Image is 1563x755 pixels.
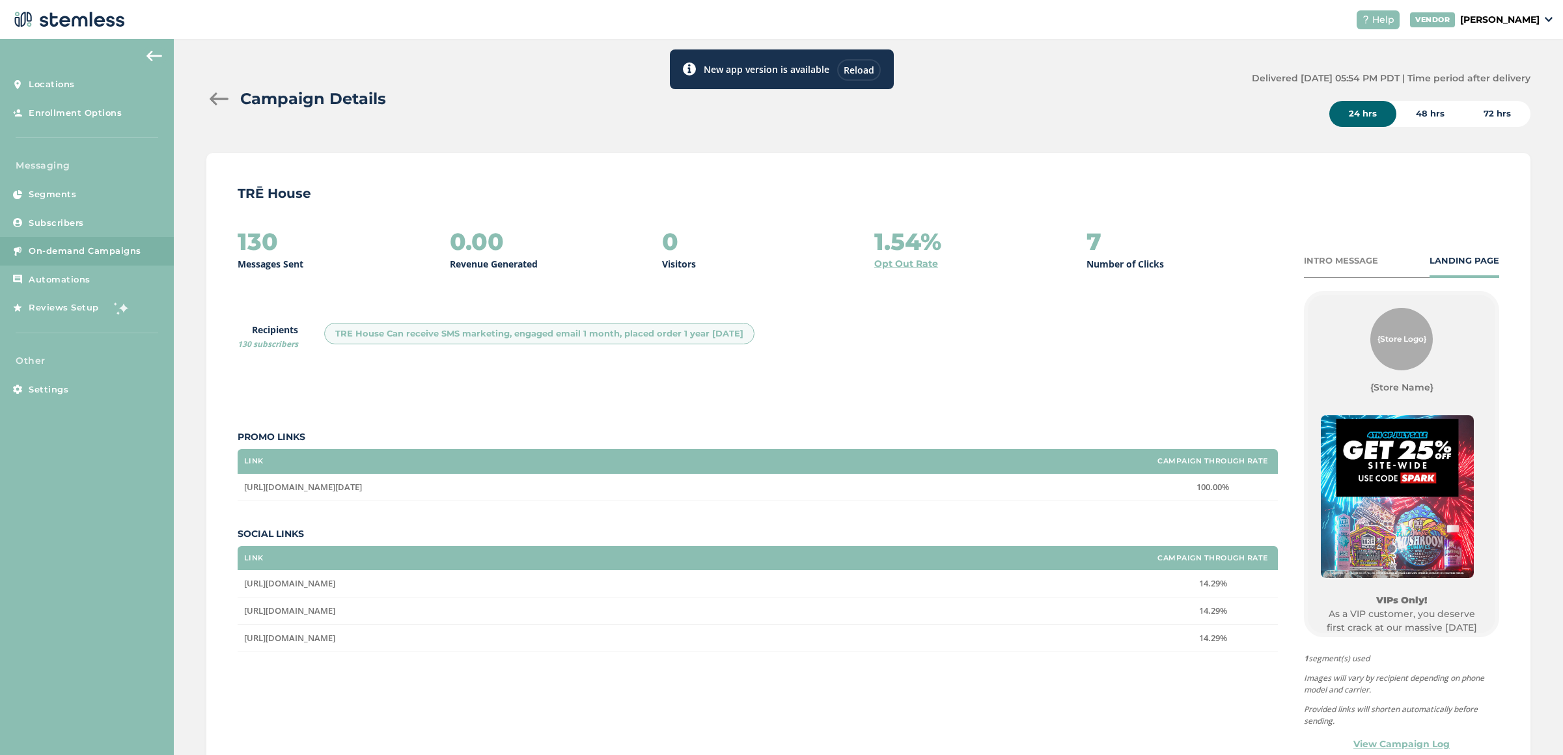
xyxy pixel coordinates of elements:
label: 100.00% [1154,482,1271,493]
label: Link [244,554,264,562]
span: Help [1372,13,1394,27]
label: https://www.facebook.com/TheRealTREHouse [244,605,1141,616]
span: [URL][DOMAIN_NAME][DATE] [244,481,362,493]
label: New app version is available [704,62,829,76]
span: Automations [29,273,90,286]
div: VENDOR [1410,12,1455,27]
img: glitter-stars-b7820f95.gif [109,295,135,321]
span: Settings [29,383,68,396]
div: 48 hrs [1396,101,1464,127]
p: Visitors [662,257,696,271]
p: Images will vary by recipient depending on phone model and carrier. [1304,672,1499,696]
p: As a VIP customer, you deserve first crack at our massive [DATE] Sale. That’s right, you’re the v... [1321,607,1482,730]
span: 14.29% [1199,632,1227,644]
span: [URL][DOMAIN_NAME] [244,577,335,589]
strong: VIPs Only! [1376,594,1427,606]
img: icon_down-arrow-small-66adaf34.svg [1545,17,1553,22]
span: {Store Logo} [1377,333,1426,345]
img: icon-toast-info-b13014a2.svg [683,62,696,75]
div: INTRO MESSAGE [1304,254,1378,268]
span: Subscribers [29,217,84,230]
span: [URL][DOMAIN_NAME] [244,605,335,616]
label: Delivered [DATE] 05:54 PM PDT | Time period after delivery [1252,72,1530,85]
h2: Campaign Details [240,87,386,111]
img: HP8BFmAsKtDreexcZchOP9hJEjE7rL6gHUOZ1ZXW.jpg [1321,415,1474,578]
div: Reload [837,59,881,81]
div: 72 hrs [1464,101,1530,127]
span: On-demand Campaigns [29,245,141,258]
div: TRE House Can receive SMS marketing, engaged email 1 month, placed order 1 year [DATE] [324,323,754,345]
h2: 0.00 [450,228,504,254]
p: Provided links will shorten automatically before sending. [1304,704,1499,727]
label: Social Links [238,527,1278,541]
span: Enrollment Options [29,107,122,120]
h2: 1.54% [874,228,941,254]
label: https://trehouse.com/?utm_source=Stemless&utm_medium=sms&utm_campaign=2025-07-03 [244,482,1141,493]
img: logo-dark-0685b13c.svg [10,7,125,33]
span: 14.29% [1199,577,1227,589]
strong: 1 [1304,653,1308,664]
img: icon-help-white-03924b79.svg [1362,16,1370,23]
img: icon-arrow-back-accent-c549486e.svg [146,51,162,61]
div: LANDING PAGE [1430,254,1499,268]
label: Campaign Through Rate [1157,554,1268,562]
p: Revenue Generated [450,257,538,271]
span: Segments [29,188,76,201]
p: Number of Clicks [1086,257,1164,271]
label: Link [244,457,264,465]
h2: 7 [1086,228,1101,254]
span: 14.29% [1199,605,1227,616]
label: https://x.com/TheRealTREHouse [244,578,1141,589]
span: [URL][DOMAIN_NAME] [244,632,335,644]
span: segment(s) used [1304,653,1499,665]
label: Campaign Through Rate [1157,457,1268,465]
p: TRĒ House [238,184,1499,202]
label: {Store Name} [1370,381,1433,394]
label: Promo Links [238,430,1278,444]
span: 130 subscribers [238,338,298,350]
iframe: Chat Widget [1498,693,1563,755]
h2: 130 [238,228,278,254]
label: 14.29% [1154,633,1271,644]
h2: 0 [662,228,678,254]
label: https://www.instagram.com/trehouse_com/ [244,633,1141,644]
a: Opt Out Rate [874,257,938,271]
span: Reviews Setup [29,301,99,314]
label: Recipients [238,323,298,350]
span: 100.00% [1196,481,1229,493]
p: [PERSON_NAME] [1460,13,1540,27]
p: Messages Sent [238,257,303,271]
span: Locations [29,78,75,91]
label: 14.29% [1154,578,1271,589]
div: 24 hrs [1329,101,1396,127]
a: View Campaign Log [1353,737,1450,751]
label: 14.29% [1154,605,1271,616]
